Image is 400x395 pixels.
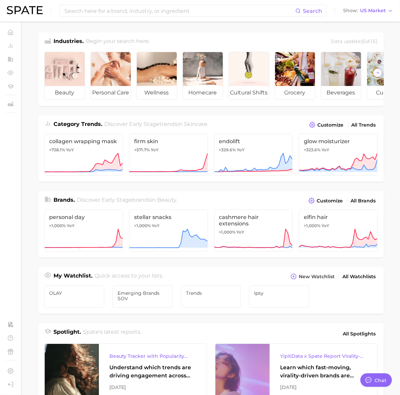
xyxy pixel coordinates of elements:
a: cultural shifts [229,52,269,100]
span: YoY [321,147,329,153]
span: OLAY [49,290,100,296]
span: glow moisturizer [304,138,373,145]
span: Customize [317,198,343,204]
div: Learn which fast-moving, virality-driven brands are leading the pack, the risks of viral growth, ... [280,364,366,380]
a: Emerging Brands SOV [112,285,173,308]
span: +323.6% [304,147,320,152]
span: stellar snacks [134,214,203,220]
span: +728.1% [49,147,65,152]
button: Scroll Right [373,68,382,77]
a: cashmere hair extensions>1,000% YoY [214,210,293,251]
a: firm skin+571.7% YoY [129,134,208,176]
span: All Spotlights [343,330,376,338]
span: US Market [360,9,386,13]
span: Discover Early Stage trends in . [104,121,208,127]
span: endolift [219,138,288,145]
span: cashmere hair extensions [219,214,288,227]
span: grocery [275,86,315,100]
a: Log out. Currently logged in with e-mail molly.masi@smallgirlspr.com. [5,379,16,390]
a: personal care [90,52,131,100]
span: beauty [45,86,85,100]
div: Beauty Tracker with Popularity Index [110,352,196,360]
a: elfin hair>1,000% YoY [299,210,378,251]
span: Discover Early Stage brands in . [77,197,177,203]
button: Customize [308,120,345,130]
span: Search [303,8,322,14]
a: OLAY [44,285,105,308]
div: YipitData x Spate Report Virality-Driven Brands Are Taking a Slice of the Beauty Pie [280,352,366,360]
span: All Brands [351,198,376,204]
a: grocery [275,52,315,100]
a: All Spotlights [341,328,378,339]
h1: My Watchlist. [54,272,93,281]
span: YoY [237,147,245,153]
span: collagen wrapping mask [49,138,118,145]
span: wellness [137,86,177,100]
span: +329.6% [219,147,236,152]
span: Emerging Brands SOV [118,290,168,301]
button: ShowUS Market [341,6,395,15]
span: YoY [67,223,75,228]
div: Data update: [DATE] [331,37,378,46]
span: cultural shifts [229,86,269,100]
span: YoY [321,223,329,228]
h2: Quick access to your lists. [94,272,163,281]
span: All Watchlists [343,274,376,280]
div: Understand which trends are driving engagement across platforms in the skin, hair, makeup, and fr... [110,364,196,380]
a: collagen wrapping mask+728.1% YoY [44,134,123,176]
span: YoY [151,147,159,153]
span: New Watchlist [299,274,335,280]
span: YoY [66,147,74,153]
span: Brands . [54,197,75,203]
h1: Spotlight. [54,328,81,339]
span: Ipsy [254,290,304,296]
a: Ipsy [249,285,309,308]
a: All Trends [350,120,378,130]
span: +571.7% [134,147,150,152]
span: firm skin [134,138,203,145]
div: [DATE] [110,383,196,391]
img: SPATE [7,6,43,14]
button: Customize [307,196,344,205]
span: Category Trends . [54,121,103,127]
a: All Watchlists [341,272,378,281]
button: New Watchlist [289,272,336,281]
span: beauty [157,197,176,203]
a: beverages [321,52,361,100]
a: beauty [44,52,85,100]
a: All Brands [349,196,378,205]
span: Trends [186,290,236,296]
span: elfin hair [304,214,373,220]
input: Search here for a brand, industry, or ingredient [64,5,295,17]
span: personal day [49,214,118,220]
span: YoY [237,229,245,235]
span: Customize [318,122,344,128]
a: glow moisturizer+323.6% YoY [299,134,378,176]
h2: Begin your search here. [86,37,150,46]
h1: Industries. [54,37,84,46]
a: Trends [181,285,241,308]
span: personal care [91,86,131,100]
a: stellar snacks>1,000% YoY [129,210,208,251]
a: personal day>1,000% YoY [44,210,123,251]
span: >1,000% [49,223,66,228]
span: >1,000% [304,223,320,228]
span: YoY [152,223,160,228]
span: Show [343,9,358,13]
span: All Trends [352,122,376,128]
span: >1,000% [219,229,236,235]
h2: Spate's latest reports. [83,328,141,339]
span: >1,000% [134,223,151,228]
span: beverages [321,86,361,100]
a: homecare [183,52,223,100]
span: homecare [183,86,223,100]
a: wellness [136,52,177,100]
span: skincare [184,121,207,127]
div: [DATE] [280,383,366,391]
a: endolift+329.6% YoY [214,134,293,176]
